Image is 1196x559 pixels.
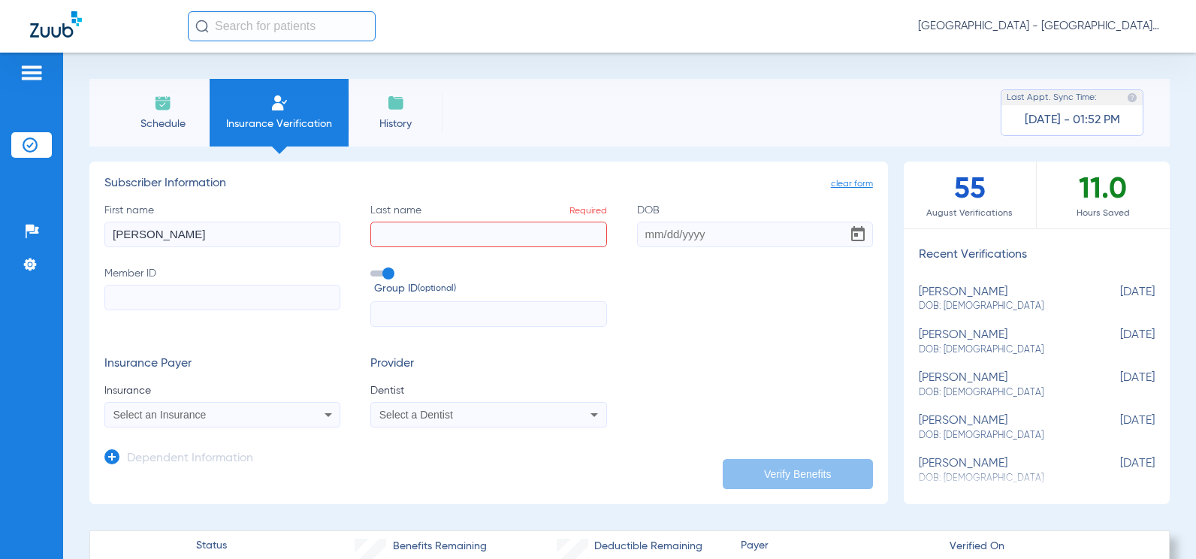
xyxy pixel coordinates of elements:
span: Status [196,538,227,554]
span: [DATE] [1080,286,1155,313]
span: DOB: [DEMOGRAPHIC_DATA] [919,300,1080,313]
div: [PERSON_NAME] [919,371,1080,399]
button: Verify Benefits [723,459,873,489]
span: Last Appt. Sync Time: [1007,90,1097,105]
input: First name [104,222,340,247]
label: DOB [637,203,873,247]
span: Required [569,207,607,216]
span: Insurance Verification [221,116,337,131]
span: [DATE] - 01:52 PM [1025,113,1120,128]
img: Manual Insurance Verification [270,94,288,112]
div: 11.0 [1037,162,1170,228]
img: Schedule [154,94,172,112]
span: clear form [831,177,873,192]
span: Hours Saved [1037,206,1170,221]
div: 55 [904,162,1037,228]
input: DOBOpen calendar [637,222,873,247]
span: Schedule [127,116,198,131]
span: Dentist [370,383,606,398]
span: Select a Dentist [379,409,453,421]
span: August Verifications [904,206,1036,221]
img: Search Icon [195,20,209,33]
span: DOB: [DEMOGRAPHIC_DATA] [919,429,1080,443]
span: [DATE] [1080,414,1155,442]
div: [PERSON_NAME] [919,286,1080,313]
span: Payer [741,538,937,554]
img: Zuub Logo [30,11,82,38]
div: [PERSON_NAME] [919,414,1080,442]
img: History [387,94,405,112]
span: [DATE] [1080,328,1155,356]
span: Deductible Remaining [594,539,702,554]
div: [PERSON_NAME] [919,328,1080,356]
span: DOB: [DEMOGRAPHIC_DATA] [919,386,1080,400]
img: hamburger-icon [20,64,44,82]
iframe: Chat Widget [1121,487,1196,559]
span: [GEOGRAPHIC_DATA] - [GEOGRAPHIC_DATA] [918,19,1166,34]
span: Insurance [104,383,340,398]
span: Verified On [950,539,1146,554]
h3: Dependent Information [127,452,253,467]
input: Search for patients [188,11,376,41]
img: last sync help info [1127,92,1137,103]
span: [DATE] [1080,457,1155,485]
button: Open calendar [843,219,873,249]
h3: Subscriber Information [104,177,873,192]
label: Last name [370,203,606,247]
input: Member ID [104,285,340,310]
span: Benefits Remaining [393,539,487,554]
span: Group ID [374,281,606,297]
label: First name [104,203,340,247]
span: History [360,116,431,131]
input: Last nameRequired [370,222,606,247]
span: Select an Insurance [113,409,207,421]
small: (optional) [418,281,456,297]
h3: Insurance Payer [104,357,340,372]
label: Member ID [104,266,340,328]
h3: Provider [370,357,606,372]
span: DOB: [DEMOGRAPHIC_DATA] [919,343,1080,357]
span: [DATE] [1080,371,1155,399]
div: [PERSON_NAME] [919,457,1080,485]
h3: Recent Verifications [904,248,1170,263]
